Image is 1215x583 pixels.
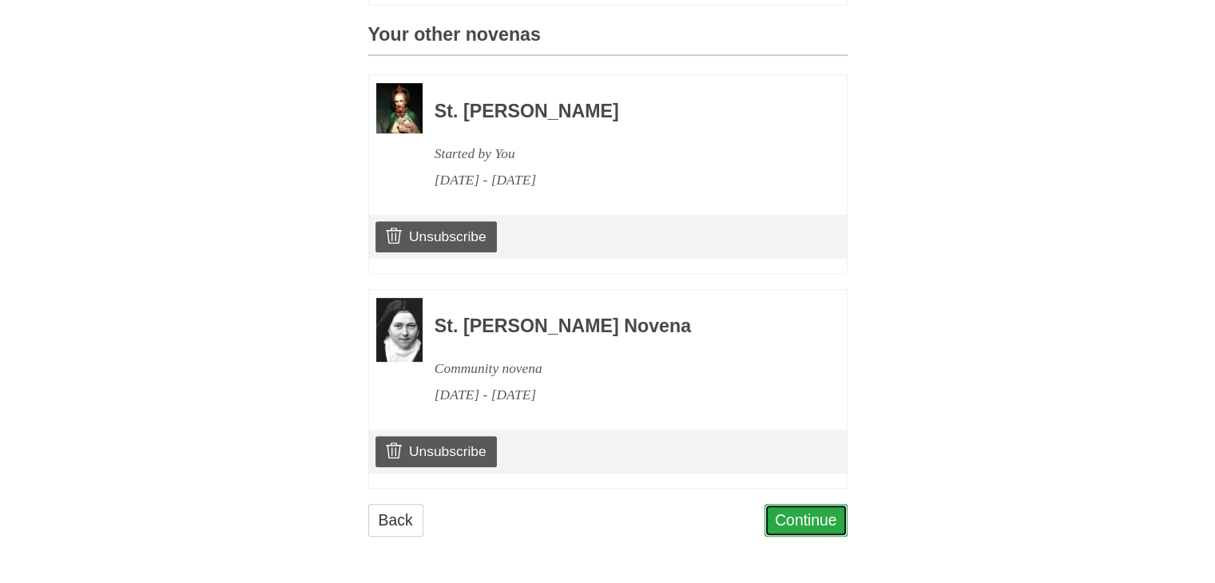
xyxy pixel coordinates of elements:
[435,141,804,167] div: Started by You
[764,504,848,537] a: Continue
[375,436,496,466] a: Unsubscribe
[435,101,804,122] h3: St. [PERSON_NAME]
[435,382,804,408] div: [DATE] - [DATE]
[376,298,423,362] img: Novena image
[435,316,804,337] h3: St. [PERSON_NAME] Novena
[368,25,848,56] h3: Your other novenas
[376,83,423,133] img: Novena image
[368,504,423,537] a: Back
[435,167,804,193] div: [DATE] - [DATE]
[375,221,496,252] a: Unsubscribe
[435,355,804,382] div: Community novena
